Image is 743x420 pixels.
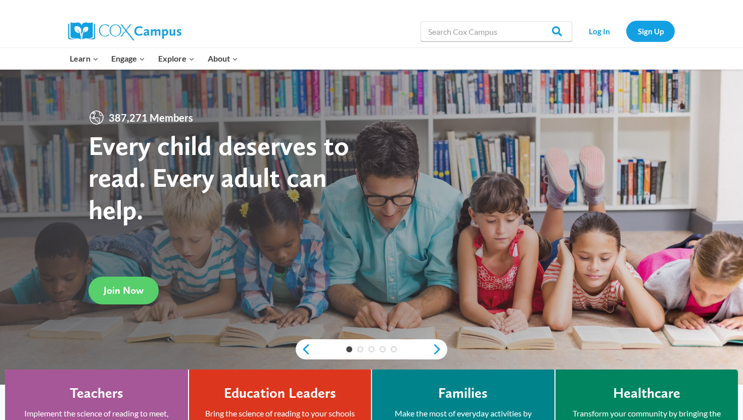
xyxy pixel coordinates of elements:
span: Engage [111,52,145,65]
nav: Primary Navigation [63,48,244,69]
span: Learn [70,52,99,65]
a: 1 [346,346,352,352]
a: next [432,343,447,355]
a: Log In [577,21,621,41]
input: Search Cox Campus [421,21,572,41]
h4: Families [438,385,488,402]
div: content slider buttons [296,339,447,359]
img: Cox Campus [68,22,181,40]
a: Sign Up [626,21,675,41]
a: 2 [357,346,363,352]
span: Explore [158,52,195,65]
h4: Education Leaders [224,385,336,402]
h4: Teachers [70,385,123,402]
nav: Secondary Navigation [577,21,675,41]
a: 3 [368,346,375,352]
strong: Every child deserves to read. Every adult can help. [88,129,349,226]
a: 5 [391,346,397,352]
a: previous [296,343,311,355]
span: About [208,52,238,65]
h4: Healthcare [613,385,680,402]
a: Join Now [88,277,159,304]
span: 387,271 Members [105,110,197,126]
a: 4 [380,346,386,352]
span: Join Now [104,284,144,296]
